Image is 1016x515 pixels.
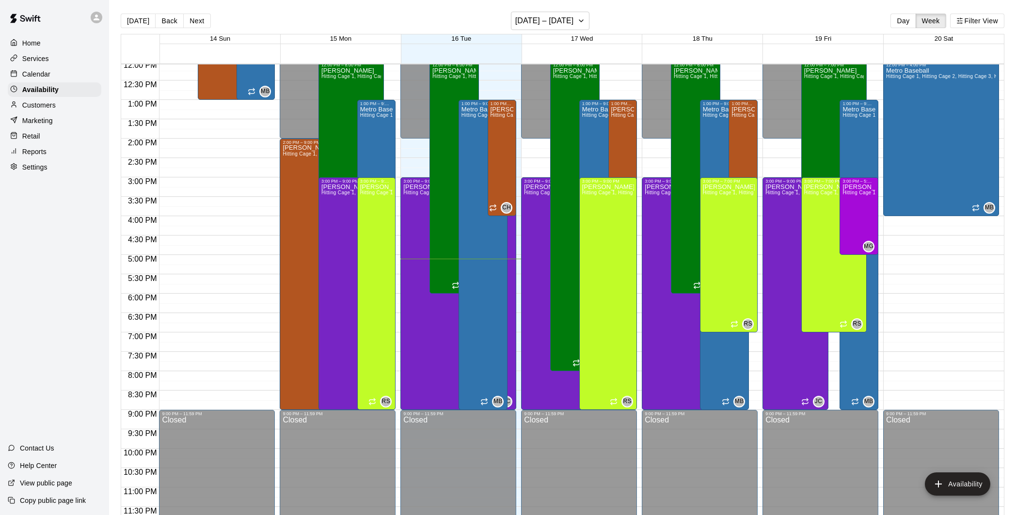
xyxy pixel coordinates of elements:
[121,468,159,476] span: 10:30 PM
[886,411,996,416] div: 9:00 PM – 11:59 PM
[280,139,345,410] div: 2:00 PM – 9:00 PM: Available
[8,36,101,50] div: Home
[815,35,831,42] button: 19 Fri
[480,398,488,406] span: Recurring availability
[815,397,822,406] span: JC
[321,190,789,195] span: Hitting Cage 1, Hitting Cage 2, Hitting Cage 3, Hitting Cage 4, Hitting Cage 5, Hitting Cage 6, H...
[155,14,184,28] button: Back
[360,101,393,106] div: 1:00 PM – 9:00 PM
[248,88,255,95] span: Recurring availability
[842,179,875,184] div: 3:00 PM – 5:00 PM
[126,235,159,244] span: 4:30 PM
[493,397,503,406] span: MB
[610,398,618,406] span: Recurring availability
[863,241,874,252] div: Michael Gallagher
[126,429,159,437] span: 9:30 PM
[851,318,863,330] div: Ryan Schubert
[735,397,744,406] span: MB
[515,14,574,28] h6: [DATE] – [DATE]
[162,411,272,416] div: 9:00 PM – 11:59 PM
[935,35,953,42] button: 20 Sat
[126,274,159,282] span: 5:30 PM
[645,411,755,416] div: 9:00 PM – 11:59 PM
[22,38,41,48] p: Home
[579,100,629,410] div: 1:00 PM – 9:00 PM: Available
[126,100,159,108] span: 1:00 PM
[851,398,859,406] span: Recurring availability
[126,313,159,321] span: 6:30 PM
[403,179,513,184] div: 3:00 PM – 9:00 PM
[521,177,619,410] div: 3:00 PM – 9:00 PM: Available
[801,398,809,406] span: Recurring availability
[321,62,381,67] div: 12:00 PM – 8:00 PM
[8,160,101,174] div: Settings
[121,507,159,515] span: 11:30 PM
[582,179,634,184] div: 3:00 PM – 9:00 PM
[671,61,720,294] div: 12:00 PM – 6:00 PM: Available
[492,396,504,407] div: Metro Baseball
[804,179,864,184] div: 3:00 PM – 7:00 PM
[511,12,590,30] button: [DATE] – [DATE]
[731,101,755,106] div: 1:00 PM – 4:00 PM
[571,35,593,42] button: 17 Wed
[611,101,635,106] div: 1:00 PM – 4:00 PM
[623,397,631,406] span: RS
[452,281,460,289] span: Recurring availability
[403,411,513,416] div: 9:00 PM – 11:59 PM
[20,461,57,470] p: Help Center
[126,294,159,302] span: 6:00 PM
[210,35,230,42] button: 14 Sun
[579,177,637,410] div: 3:00 PM – 9:00 PM: Available
[489,204,497,212] span: Recurring availability
[722,398,730,406] span: Recurring availability
[330,35,351,42] button: 15 Mon
[925,472,990,496] button: add
[20,443,54,453] p: Contact Us
[491,101,514,106] div: 1:00 PM – 4:00 PM
[126,119,159,127] span: 1:30 PM
[693,281,701,289] span: Recurring availability
[883,61,999,216] div: 12:00 PM – 4:00 PM: Available
[840,100,878,410] div: 1:00 PM – 9:00 PM: Available
[432,62,476,67] div: 12:00 PM – 6:00 PM
[403,190,871,195] span: Hitting Cage 1, Hitting Cage 2, Hitting Cage 3, Hitting Cage 4, Hitting Cage 5, Hitting Cage 6, H...
[451,35,471,42] span: 16 Tue
[864,242,873,251] span: MG
[121,80,159,89] span: 12:30 PM
[642,177,740,410] div: 3:00 PM – 9:00 PM: Available
[357,177,396,410] div: 3:00 PM – 9:00 PM: Available
[744,319,752,329] span: RS
[126,158,159,166] span: 2:30 PM
[985,203,994,213] span: MB
[890,14,916,28] button: Day
[886,62,996,67] div: 12:00 PM – 4:00 PM
[621,396,633,407] div: Ryan Schubert
[972,204,980,212] span: Recurring availability
[491,112,958,118] span: Hitting Cage 1, Hitting Cage 2, Hitting Cage 3, Hitting Cage 4, Hitting Cage 5, Hitting Cage 6, H...
[674,62,717,67] div: 12:00 PM – 6:00 PM
[368,398,376,406] span: Recurring availability
[8,144,101,159] a: Reports
[8,82,101,97] a: Availability
[8,51,101,66] a: Services
[261,87,270,96] span: MB
[432,74,900,79] span: Hitting Cage 1, Hitting Cage 2, Hitting Cage 3, Hitting Cage 4, Hitting Cage 5, Hitting Cage 6, H...
[8,98,101,112] div: Customers
[700,100,749,410] div: 1:00 PM – 9:00 PM: Available
[8,129,101,143] div: Retail
[8,67,101,81] div: Calendar
[765,411,875,416] div: 9:00 PM – 11:59 PM
[321,74,789,79] span: Hitting Cage 1, Hitting Cage 2, Hitting Cage 3, Hitting Cage 4, Hitting Cage 5, Hitting Cage 6, H...
[283,140,342,145] div: 2:00 PM – 9:00 PM
[360,112,827,118] span: Hitting Cage 1, Hitting Cage 2, Hitting Cage 3, Hitting Cage 4, Hitting Cage 5, Hitting Cage 6, H...
[22,54,49,63] p: Services
[121,449,159,457] span: 10:00 PM
[550,61,600,371] div: 12:00 PM – 8:00 PM: Available
[8,113,101,128] a: Marketing
[572,359,580,367] span: Recurring availability
[283,151,750,156] span: Hitting Cage 1, Hitting Cage 2, Hitting Cage 3, Hitting Cage 4, Hitting Cage 5, Hitting Cage 6, H...
[318,177,384,410] div: 3:00 PM – 9:00 PM: Available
